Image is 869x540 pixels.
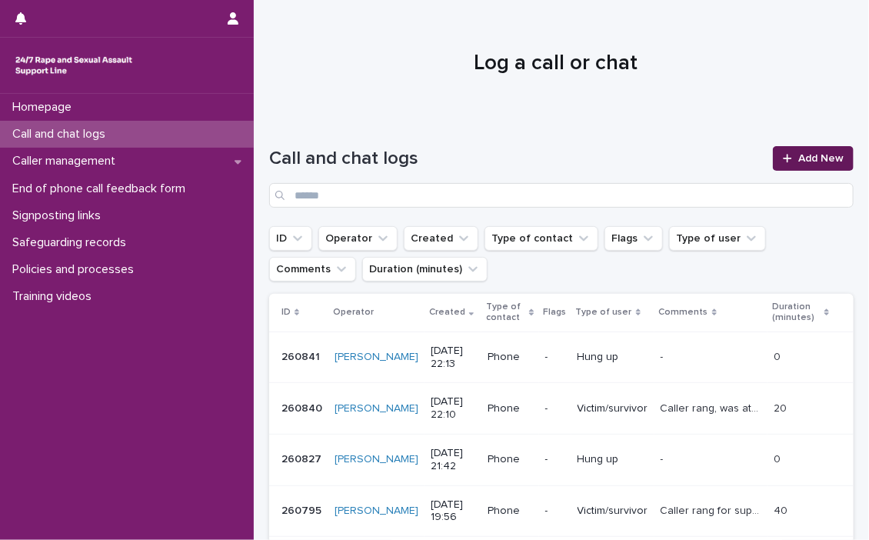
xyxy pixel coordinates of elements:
p: Caller rang for support, and gave her space to talk about her family and the abuse she suffered. ... [661,502,764,518]
p: 20 [774,399,790,415]
p: Hung up [578,453,648,466]
p: [DATE] 21:42 [431,447,475,473]
button: ID [269,226,312,251]
p: 0 [774,450,784,466]
p: Phone [488,453,532,466]
p: [DATE] 22:10 [431,395,475,422]
a: [PERSON_NAME] [335,505,418,518]
p: Phone [488,505,532,518]
tr: 260795260795 [PERSON_NAME] [DATE] 19:56Phone-Victim/survivorCaller rang for support, and gave her... [269,485,854,537]
p: Policies and processes [6,262,146,277]
p: - [545,505,565,518]
p: Caller management [6,154,128,168]
a: [PERSON_NAME] [335,402,418,415]
p: Training videos [6,289,104,304]
p: [DATE] 19:56 [431,498,475,525]
p: ID [281,304,291,321]
p: - [661,348,667,364]
button: Created [404,226,478,251]
p: 260841 [281,348,323,364]
tr: 260841260841 [PERSON_NAME] [DATE] 22:13Phone-Hung up-- 00 [269,332,854,383]
h1: Call and chat logs [269,148,764,170]
p: End of phone call feedback form [6,182,198,196]
p: Victim/survivor [578,402,648,415]
p: Flags [544,304,567,321]
p: 260827 [281,450,325,466]
h1: Log a call or chat [269,51,842,77]
input: Search [269,183,854,208]
p: Type of contact [486,298,525,327]
tr: 260827260827 [PERSON_NAME] [DATE] 21:42Phone-Hung up-- 00 [269,434,854,485]
p: - [545,453,565,466]
button: Duration (minutes) [362,257,488,282]
p: Caller rang, was at her fathers last night and he came into the room and this triggered memories ... [661,399,764,415]
button: Type of user [669,226,766,251]
p: 0 [774,348,784,364]
p: Victim/survivor [578,505,648,518]
p: Homepage [6,100,84,115]
p: Operator [333,304,374,321]
button: Flags [604,226,663,251]
p: 260840 [281,399,325,415]
p: 40 [774,502,791,518]
tr: 260840260840 [PERSON_NAME] [DATE] 22:10Phone-Victim/survivorCaller rang, was at her fathers last ... [269,383,854,435]
p: - [545,402,565,415]
p: Signposting links [6,208,113,223]
span: Add New [798,153,844,164]
p: Type of user [576,304,632,321]
p: Call and chat logs [6,127,118,142]
p: - [661,450,667,466]
p: Hung up [578,351,648,364]
button: Comments [269,257,356,282]
p: [DATE] 22:13 [431,345,475,371]
p: Phone [488,402,532,415]
a: [PERSON_NAME] [335,351,418,364]
p: Safeguarding records [6,235,138,250]
p: Duration (minutes) [772,298,821,327]
p: Comments [659,304,708,321]
p: Created [429,304,465,321]
p: Phone [488,351,532,364]
p: 260795 [281,502,325,518]
p: - [545,351,565,364]
button: Type of contact [484,226,598,251]
img: rhQMoQhaT3yELyF149Cw [12,50,135,81]
a: Add New [773,146,854,171]
a: [PERSON_NAME] [335,453,418,466]
button: Operator [318,226,398,251]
